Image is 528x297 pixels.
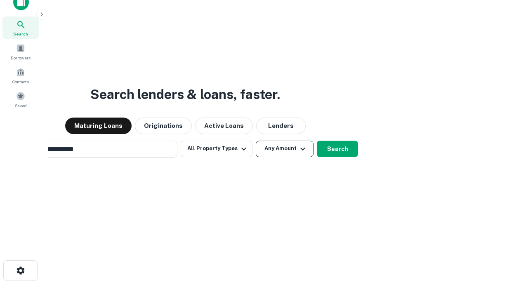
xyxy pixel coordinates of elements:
button: Maturing Loans [65,118,132,134]
a: Search [2,16,39,39]
button: All Property Types [181,141,252,157]
a: Saved [2,88,39,111]
button: Lenders [256,118,306,134]
span: Contacts [12,78,29,85]
span: Search [13,31,28,37]
span: Saved [15,102,27,109]
a: Borrowers [2,40,39,63]
button: Any Amount [256,141,313,157]
iframe: Chat Widget [487,231,528,271]
span: Borrowers [11,54,31,61]
h3: Search lenders & loans, faster. [90,85,280,104]
button: Search [317,141,358,157]
button: Active Loans [195,118,253,134]
button: Originations [135,118,192,134]
a: Contacts [2,64,39,87]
